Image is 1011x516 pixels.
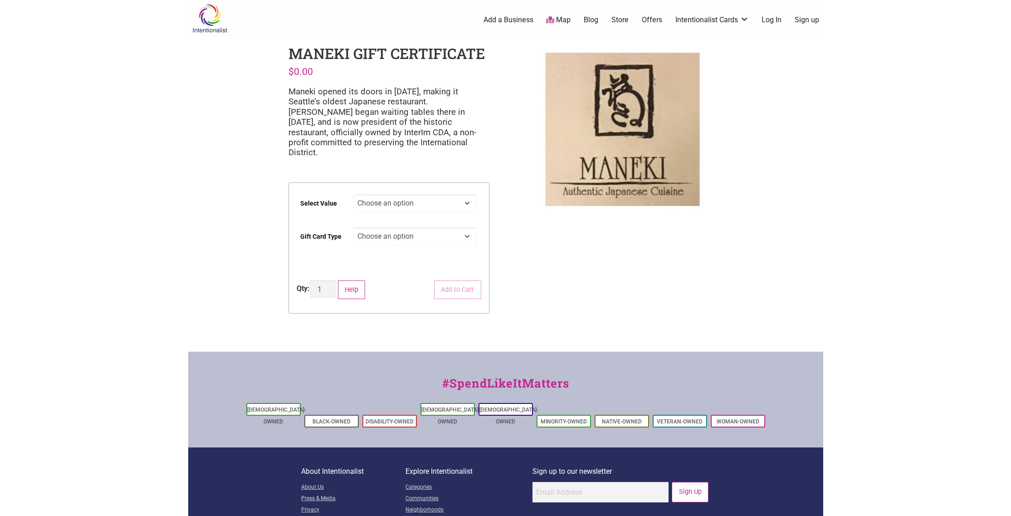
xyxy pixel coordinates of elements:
a: Intentionalist Cards [675,15,749,25]
a: Neighborhoods [405,505,532,516]
a: [DEMOGRAPHIC_DATA]-Owned [421,407,480,425]
div: #SpendLikeItMatters [188,374,823,401]
a: Offers [642,15,662,25]
a: Store [611,15,629,25]
a: Woman-Owned [717,418,759,425]
a: Categories [405,482,532,493]
a: Press & Media [301,493,405,505]
a: Map [546,15,571,25]
a: Log In [762,15,781,25]
a: [DEMOGRAPHIC_DATA]-Owned [247,407,306,425]
img: Maneki Gift Certificate [522,44,723,215]
a: Add a Business [484,15,533,25]
label: Select Value [300,193,337,214]
a: Veteran-Owned [657,418,703,425]
a: Native-Owned [602,418,642,425]
img: Intentionalist [188,4,231,33]
button: Help [338,280,366,299]
a: Black-Owned [313,418,351,425]
div: Qty: [297,283,310,294]
button: Add to Cart [434,280,481,299]
a: About Us [301,482,405,493]
a: [DEMOGRAPHIC_DATA]-Owned [479,407,538,425]
a: Communities [405,493,532,505]
input: Email Address [532,482,669,502]
p: Sign up to our newsletter [532,466,710,477]
a: Privacy [301,505,405,516]
input: Sign Up [672,482,708,502]
h1: Maneki Gift Certificate [288,44,485,63]
a: Sign up [795,15,819,25]
p: About Intentionalist [301,466,405,477]
p: Explore Intentionalist [405,466,532,477]
span: $ [288,66,294,77]
a: Minority-Owned [541,418,587,425]
p: Maneki opened its doors in [DATE], making it Seattle’s oldest Japanese restaurant. [PERSON_NAME] ... [288,87,489,158]
bdi: 0.00 [288,66,313,77]
a: Disability-Owned [366,418,414,425]
a: Blog [584,15,598,25]
input: Product quantity [310,280,336,298]
label: Gift Card Type [300,226,342,247]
